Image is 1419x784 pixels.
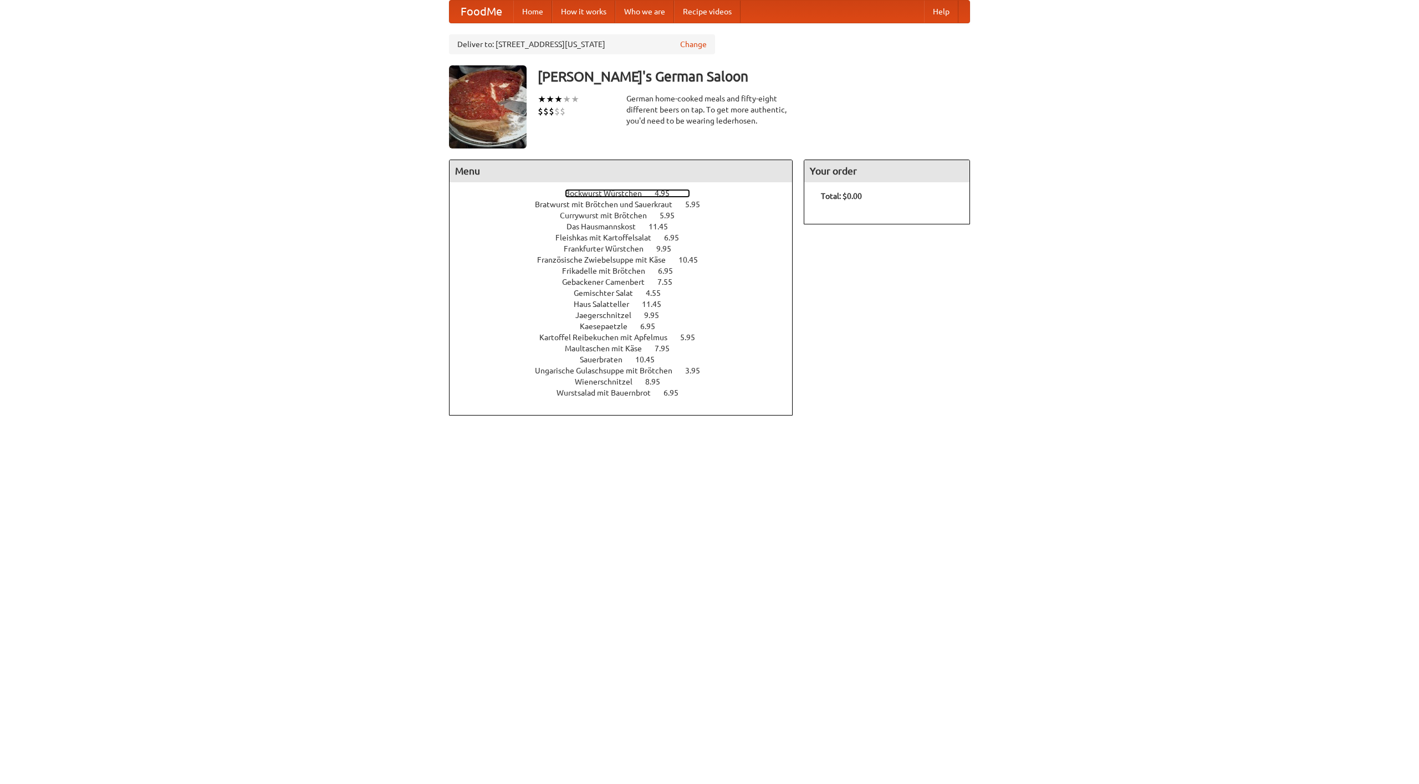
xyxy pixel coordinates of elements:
[555,233,700,242] a: Fleishkas mit Kartoffelsalat 6.95
[539,333,716,342] a: Kartoffel Reibekuchen mit Apfelmus 5.95
[674,1,741,23] a: Recipe videos
[564,244,692,253] a: Frankfurter Würstchen 9.95
[565,344,653,353] span: Maultaschen mit Käse
[565,189,653,198] span: Bockwurst Würstchen
[535,200,683,209] span: Bratwurst mit Brötchen und Sauerkraut
[560,211,658,220] span: Currywurst mit Brötchen
[513,1,552,23] a: Home
[546,93,554,105] li: ★
[575,311,642,320] span: Jaegerschnitzel
[537,255,677,264] span: Französische Zwiebelsuppe mit Käse
[538,65,970,88] h3: [PERSON_NAME]'s German Saloon
[642,300,672,309] span: 11.45
[566,222,688,231] a: Das Hausmannskost 11.45
[575,377,644,386] span: Wienerschnitzel
[663,388,690,397] span: 6.95
[566,222,647,231] span: Das Hausmannskost
[649,222,679,231] span: 11.45
[680,39,707,50] a: Change
[575,311,680,320] a: Jaegerschnitzel 9.95
[660,211,686,220] span: 5.95
[580,322,639,331] span: Kaesepaetzle
[574,300,640,309] span: Haus Salatteller
[804,160,969,182] h4: Your order
[450,1,513,23] a: FoodMe
[562,278,693,286] a: Gebackener Camenbert 7.55
[562,267,656,275] span: Frikadelle mit Brötchen
[554,105,560,117] li: $
[538,93,546,105] li: ★
[565,344,690,353] a: Maultaschen mit Käse 7.95
[580,355,634,364] span: Sauerbraten
[574,300,682,309] a: Haus Salatteller 11.45
[658,267,684,275] span: 6.95
[537,255,718,264] a: Französische Zwiebelsuppe mit Käse 10.45
[644,311,670,320] span: 9.95
[575,377,681,386] a: Wienerschnitzel 8.95
[645,377,671,386] span: 8.95
[552,1,615,23] a: How it works
[565,189,690,198] a: Bockwurst Würstchen 4.95
[574,289,681,298] a: Gemischter Salat 4.55
[549,105,554,117] li: $
[678,255,709,264] span: 10.45
[562,278,656,286] span: Gebackener Camenbert
[557,388,662,397] span: Wurstsalad mit Bauernbrot
[555,233,662,242] span: Fleishkas mit Kartoffelsalat
[560,105,565,117] li: $
[646,289,672,298] span: 4.55
[449,34,715,54] div: Deliver to: [STREET_ADDRESS][US_STATE]
[821,192,862,201] b: Total: $0.00
[640,322,666,331] span: 6.95
[685,366,711,375] span: 3.95
[657,278,683,286] span: 7.55
[580,355,675,364] a: Sauerbraten 10.45
[554,93,563,105] li: ★
[535,366,721,375] a: Ungarische Gulaschsuppe mit Brötchen 3.95
[535,366,683,375] span: Ungarische Gulaschsuppe mit Brötchen
[626,93,793,126] div: German home-cooked meals and fifty-eight different beers on tap. To get more authentic, you'd nee...
[635,355,666,364] span: 10.45
[680,333,706,342] span: 5.95
[580,322,676,331] a: Kaesepaetzle 6.95
[574,289,644,298] span: Gemischter Salat
[535,200,721,209] a: Bratwurst mit Brötchen und Sauerkraut 5.95
[664,233,690,242] span: 6.95
[685,200,711,209] span: 5.95
[562,267,693,275] a: Frikadelle mit Brötchen 6.95
[538,105,543,117] li: $
[543,105,549,117] li: $
[539,333,678,342] span: Kartoffel Reibekuchen mit Apfelmus
[450,160,792,182] h4: Menu
[924,1,958,23] a: Help
[655,189,681,198] span: 4.95
[449,65,527,148] img: angular.jpg
[571,93,579,105] li: ★
[615,1,674,23] a: Who we are
[557,388,699,397] a: Wurstsalad mit Bauernbrot 6.95
[560,211,695,220] a: Currywurst mit Brötchen 5.95
[563,93,571,105] li: ★
[564,244,655,253] span: Frankfurter Würstchen
[656,244,682,253] span: 9.95
[655,344,681,353] span: 7.95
